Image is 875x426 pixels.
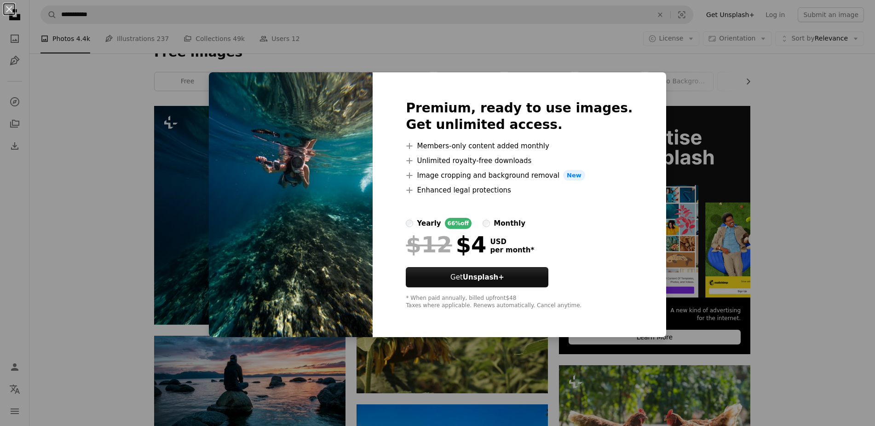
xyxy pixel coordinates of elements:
li: Unlimited royalty-free downloads [406,155,633,166]
li: Members-only content added monthly [406,140,633,152]
div: 66% off [445,218,472,229]
input: monthly [483,220,490,227]
div: yearly [417,218,441,229]
strong: Unsplash+ [463,273,504,281]
span: USD [490,238,534,246]
div: $4 [406,233,486,257]
input: yearly66%off [406,220,413,227]
button: GetUnsplash+ [406,267,548,287]
div: monthly [494,218,525,229]
li: Enhanced legal protections [406,185,633,196]
span: $12 [406,233,452,257]
li: Image cropping and background removal [406,170,633,181]
h2: Premium, ready to use images. Get unlimited access. [406,100,633,133]
img: premium_photo-1683910767532-3a25b821f7ae [209,72,373,338]
span: New [563,170,585,181]
div: * When paid annually, billed upfront $48 Taxes where applicable. Renews automatically. Cancel any... [406,295,633,309]
span: per month * [490,246,534,254]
